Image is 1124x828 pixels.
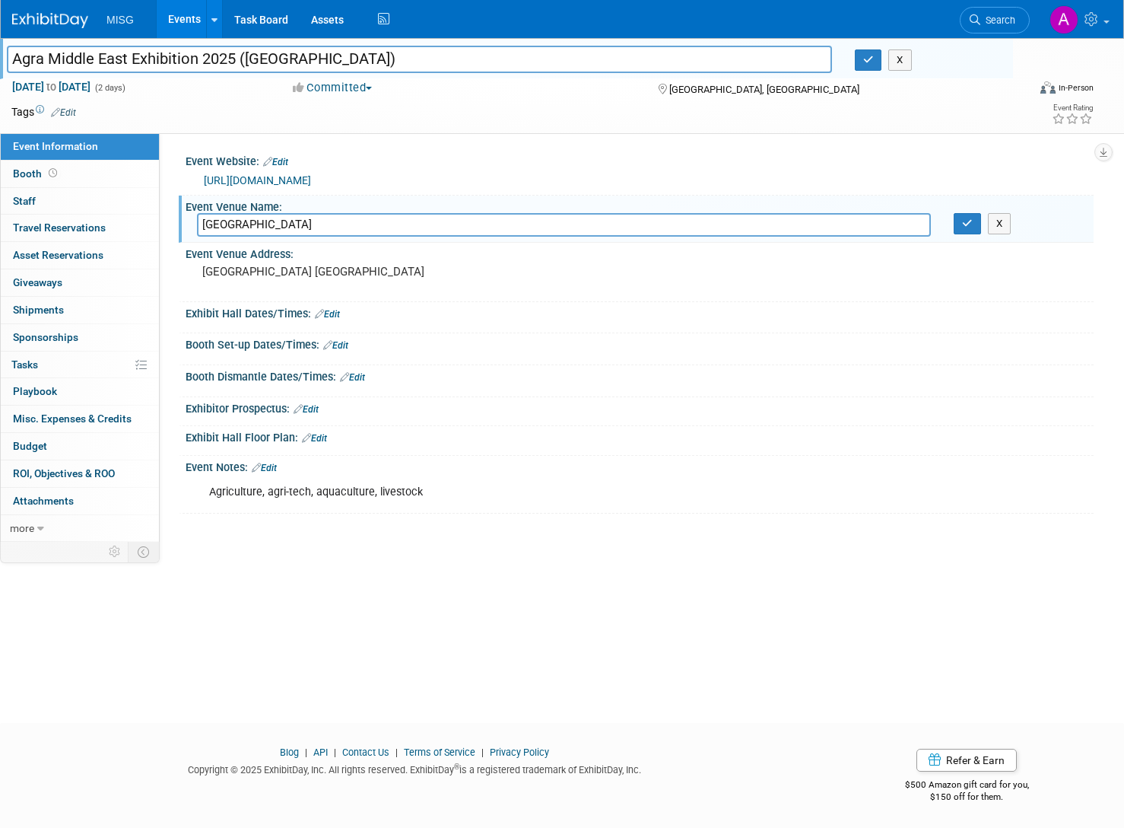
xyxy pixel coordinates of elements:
a: Contact Us [342,747,389,758]
a: Refer & Earn [916,749,1017,772]
span: Misc. Expenses & Credits [13,412,132,425]
div: Event Notes: [186,456,1094,476]
div: $150 off for them. [840,791,1094,804]
div: Event Venue Address: [186,243,1094,262]
img: ExhibitDay [12,13,88,28]
td: Personalize Event Tab Strip [102,542,129,562]
span: (2 days) [94,83,125,93]
span: | [392,747,402,758]
a: Event Information [1,133,159,160]
div: Exhibit Hall Floor Plan: [186,426,1094,446]
a: Privacy Policy [490,747,549,758]
div: Exhibit Hall Dates/Times: [186,302,1094,322]
span: MISG [106,14,134,26]
a: Search [960,7,1030,33]
span: Playbook [13,385,57,397]
span: Budget [13,440,47,452]
div: Booth Set-up Dates/Times: [186,333,1094,353]
a: Sponsorships [1,324,159,351]
a: Asset Reservations [1,242,159,269]
a: ROI, Objectives & ROO [1,460,159,487]
a: Edit [252,463,277,473]
a: Edit [315,309,340,320]
a: Edit [340,372,365,383]
a: Edit [323,340,348,351]
button: Committed [287,80,378,96]
span: Booth not reserved yet [46,167,60,179]
a: more [1,515,159,542]
td: Tags [11,104,76,119]
img: Format-Inperson.png [1040,81,1056,94]
span: to [44,81,59,93]
span: Booth [13,167,60,180]
div: $500 Amazon gift card for you, [840,769,1094,804]
div: Event Venue Name: [186,196,1094,215]
a: Budget [1,433,159,460]
a: Blog [280,747,299,758]
a: Terms of Service [404,747,475,758]
sup: ® [454,763,459,771]
span: | [301,747,311,758]
span: [GEOGRAPHIC_DATA], [GEOGRAPHIC_DATA] [669,84,859,95]
a: Edit [294,404,319,415]
a: API [313,747,328,758]
span: Attachments [13,495,74,507]
span: [DATE] [DATE] [11,80,91,94]
a: Tasks [1,352,159,378]
a: Travel Reservations [1,215,159,241]
a: Booth [1,161,159,187]
img: Anjerica Cruz [1049,5,1078,34]
span: Giveaways [13,276,62,288]
td: Toggle Event Tabs [129,542,160,562]
span: Event Information [13,140,98,152]
a: Playbook [1,378,159,405]
a: Giveaways [1,269,159,296]
span: ROI, Objectives & ROO [13,467,115,479]
a: Edit [51,107,76,118]
button: X [888,49,912,71]
a: Staff [1,188,159,215]
span: Sponsorships [13,331,78,343]
a: Misc. Expenses & Credits [1,406,159,432]
pre: [GEOGRAPHIC_DATA] [GEOGRAPHIC_DATA] [202,265,548,279]
div: In-Person [1058,82,1094,94]
span: Travel Reservations [13,221,106,234]
div: Copyright © 2025 ExhibitDay, Inc. All rights reserved. ExhibitDay is a registered trademark of Ex... [11,760,818,777]
a: [URL][DOMAIN_NAME] [204,174,311,186]
div: Event Website: [186,150,1094,170]
span: Shipments [13,304,64,316]
span: Asset Reservations [13,249,103,261]
span: Tasks [11,358,38,371]
button: X [988,213,1011,234]
div: Event Format [932,79,1094,102]
span: Staff [13,195,36,207]
div: Event Rating [1052,104,1093,112]
span: more [10,522,34,534]
a: Shipments [1,297,159,323]
div: Exhibitor Prospectus: [186,397,1094,417]
span: | [478,747,487,758]
span: Search [980,14,1015,26]
div: Agriculture, agri-tech, aquaculture, livestock [198,477,919,508]
div: Booth Dismantle Dates/Times: [186,365,1094,385]
a: Edit [263,157,288,167]
a: Attachments [1,488,159,514]
a: Edit [302,433,327,444]
span: | [330,747,340,758]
